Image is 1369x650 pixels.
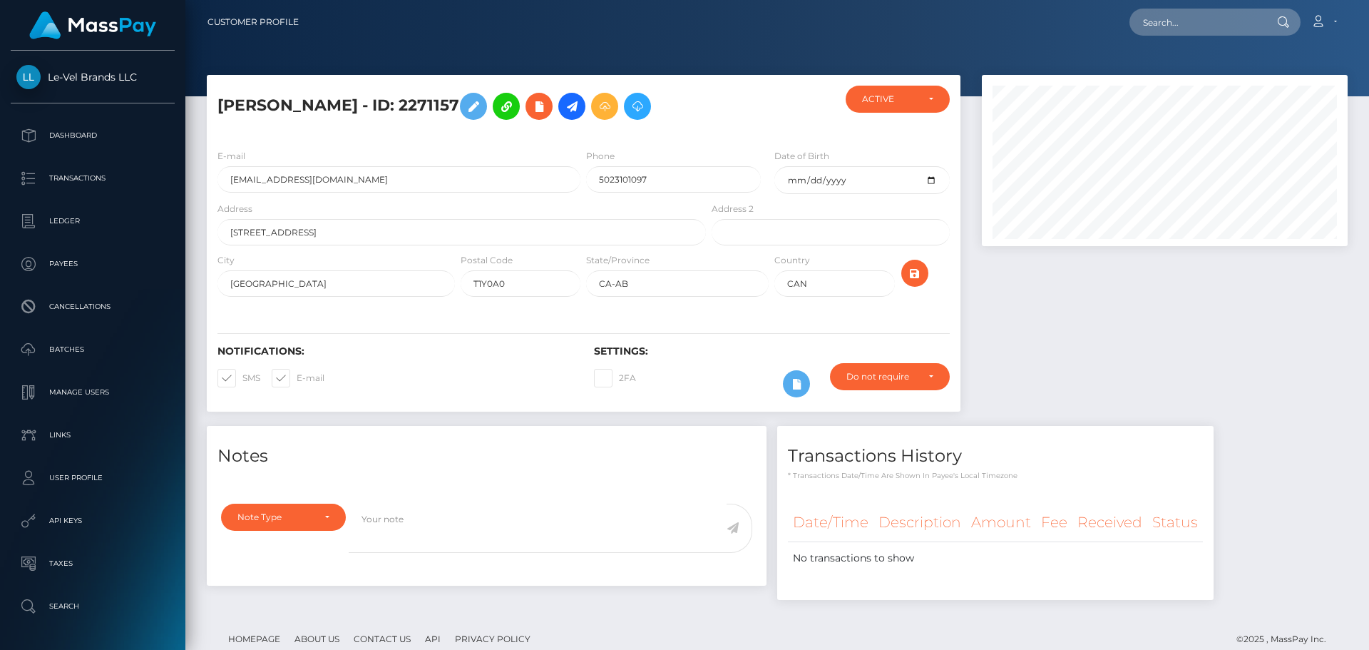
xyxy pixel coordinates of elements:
[449,628,536,650] a: Privacy Policy
[1036,503,1072,542] th: Fee
[966,503,1036,542] th: Amount
[461,254,513,267] label: Postal Code
[846,86,950,113] button: ACTIVE
[289,628,345,650] a: About Us
[862,93,917,105] div: ACTIVE
[1072,503,1147,542] th: Received
[11,161,175,196] a: Transactions
[237,512,313,523] div: Note Type
[16,510,169,532] p: API Keys
[11,503,175,539] a: API Keys
[272,369,324,387] label: E-mail
[217,150,245,163] label: E-mail
[788,542,1203,575] td: No transactions to show
[217,254,235,267] label: City
[586,150,615,163] label: Phone
[11,417,175,453] a: Links
[207,7,299,37] a: Customer Profile
[11,246,175,282] a: Payees
[11,118,175,153] a: Dashboard
[11,289,175,325] a: Cancellations
[16,168,169,189] p: Transactions
[221,504,346,531] button: Note Type
[16,596,169,617] p: Search
[222,628,286,650] a: Homepage
[217,345,573,357] h6: Notifications:
[594,369,636,387] label: 2FA
[830,363,950,390] button: Do not require
[16,210,169,232] p: Ledger
[11,589,175,624] a: Search
[217,369,260,387] label: SMS
[586,254,650,267] label: State/Province
[774,254,810,267] label: Country
[788,470,1203,481] p: * Transactions date/time are shown in payee's local timezone
[558,93,585,120] a: Initiate Payout
[11,203,175,239] a: Ledger
[11,332,175,367] a: Batches
[11,460,175,496] a: User Profile
[16,553,169,574] p: Taxes
[774,150,829,163] label: Date of Birth
[1236,631,1337,647] div: © 2025 , MassPay Inc.
[712,203,754,215] label: Address 2
[16,296,169,318] p: Cancellations
[788,503,873,542] th: Date/Time
[29,11,156,39] img: MassPay Logo
[788,444,1203,469] h4: Transactions History
[348,628,416,650] a: Contact Us
[217,444,756,469] h4: Notes
[16,65,41,89] img: Le-Vel Brands LLC
[873,503,966,542] th: Description
[16,125,169,146] p: Dashboard
[11,375,175,410] a: Manage Users
[16,467,169,489] p: User Profile
[594,345,949,357] h6: Settings:
[1129,9,1263,36] input: Search...
[217,203,252,215] label: Address
[1147,503,1203,542] th: Status
[16,382,169,403] p: Manage Users
[11,71,175,83] span: Le-Vel Brands LLC
[846,371,917,382] div: Do not require
[11,546,175,582] a: Taxes
[217,86,698,127] h5: [PERSON_NAME] - ID: 2271157
[419,628,446,650] a: API
[16,253,169,275] p: Payees
[16,339,169,360] p: Batches
[16,425,169,446] p: Links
